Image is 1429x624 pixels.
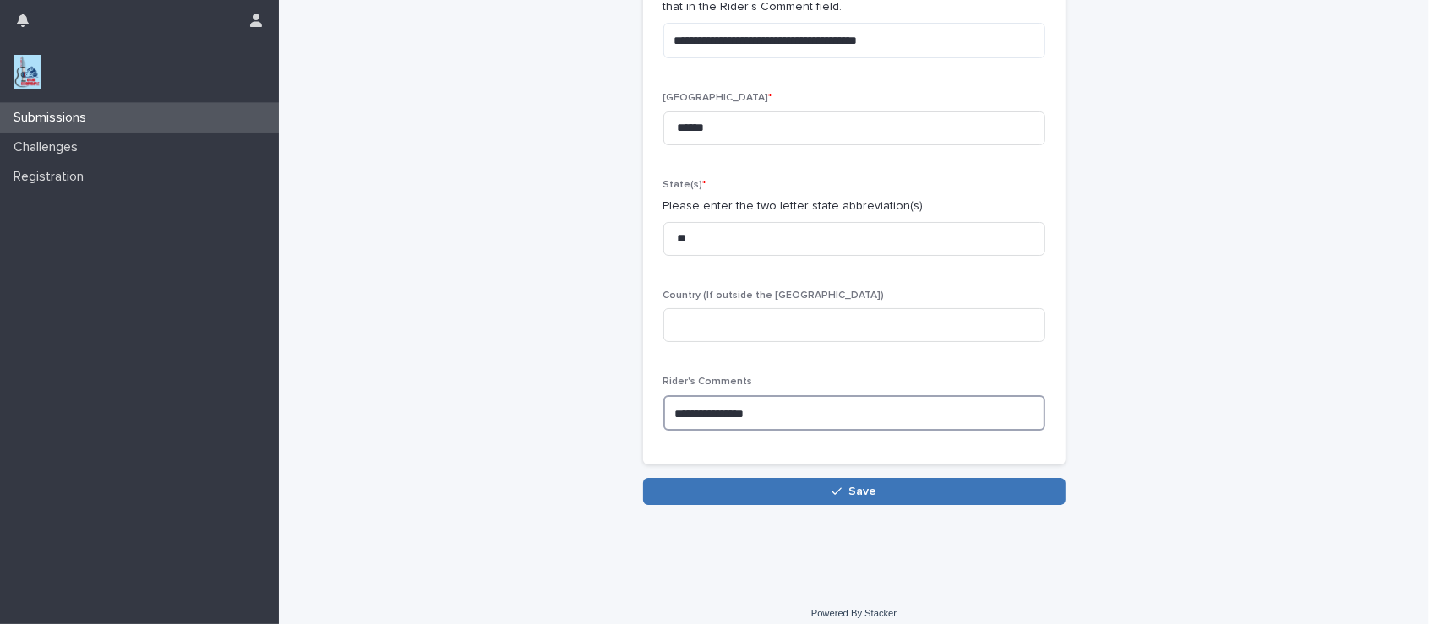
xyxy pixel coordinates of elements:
[7,110,100,126] p: Submissions
[848,486,876,497] span: Save
[663,290,885,301] span: Country (If outside the [GEOGRAPHIC_DATA])
[663,93,773,103] span: [GEOGRAPHIC_DATA]
[7,169,97,185] p: Registration
[811,608,897,618] a: Powered By Stacker
[663,377,753,387] span: Rider's Comments
[643,478,1066,505] button: Save
[7,139,91,155] p: Challenges
[663,180,707,190] span: State(s)
[14,55,41,89] img: jxsLJbdS1eYBI7rVAS4p
[663,198,1045,215] p: Please enter the two letter state abbreviation(s).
